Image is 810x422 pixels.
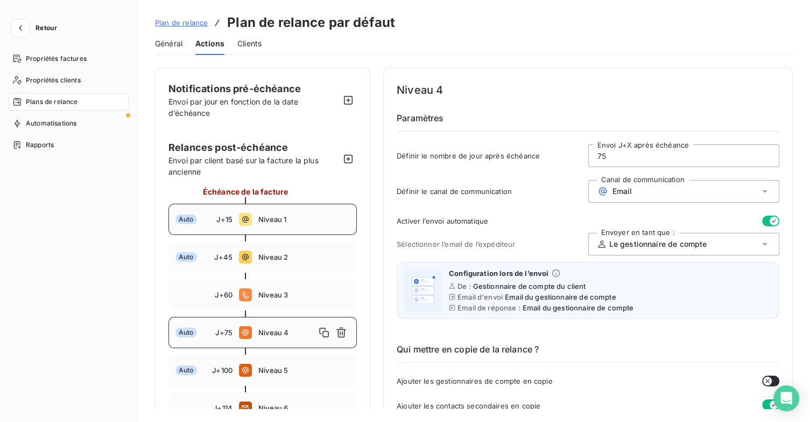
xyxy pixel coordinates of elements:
a: Propriétés clients [9,72,129,89]
a: Plan de relance [155,17,208,28]
span: Le gestionnaire de compte [609,239,707,250]
span: Niveau 3 [258,290,350,299]
a: Propriétés factures [9,50,129,67]
span: Auto [175,365,197,375]
span: Envoi par jour en fonction de la date d’échéance [168,97,299,117]
span: Email de réponse : [457,303,520,312]
span: Auto [175,252,197,262]
span: Activer l’envoi automatique [397,217,488,225]
span: Email du gestionnaire de compte [505,293,616,301]
span: Niveau 1 [258,215,350,224]
span: Propriétés factures [26,54,87,64]
span: Sélectionner l’email de l’expéditeur [397,240,588,248]
h3: Plan de relance par défaut [227,13,395,32]
span: Plan de relance [155,18,208,27]
span: Configuration lors de l’envoi [449,269,548,278]
span: J+75 [215,328,233,337]
span: Niveau 2 [258,253,350,261]
span: Retour [36,25,57,31]
span: Propriétés clients [26,75,81,85]
span: Auto [175,328,197,337]
span: Définir le canal de communication [397,187,588,196]
span: Rapports [26,140,54,150]
span: Auto [175,215,197,224]
span: Clients [237,38,262,49]
span: Ajouter les contacts secondaires en copie [397,402,540,410]
span: Actions [195,38,224,49]
a: Rapports [9,136,129,154]
span: Niveau 4 [258,328,315,337]
h6: Paramètres [397,112,779,132]
span: Gestionnaire de compte du client [473,282,586,290]
span: Email d'envoi [457,293,503,301]
span: De : [457,282,471,290]
span: J+60 [215,290,233,299]
span: Général [155,38,182,49]
span: Relances post-échéance [168,140,340,155]
span: Échéance de la facture [203,186,288,197]
a: Plans de relance [9,93,129,110]
span: Email du gestionnaire de compte [523,303,634,312]
h4: Niveau 4 [397,81,779,99]
button: Retour [9,19,66,37]
img: illustration helper email [406,273,440,308]
div: Open Intercom Messenger [773,385,799,411]
span: J+100 [212,366,233,375]
span: Définir le nombre de jour après échéance [397,151,588,160]
span: Email [612,187,632,196]
span: J+15 [216,215,233,224]
h6: Qui mettre en copie de la relance ? [397,343,779,363]
span: Plans de relance [26,97,78,107]
span: Automatisations [26,119,76,128]
span: Notifications pré-échéance [168,83,301,94]
span: Envoi par client basé sur la facture la plus ancienne [168,155,340,177]
span: J+114 [213,404,233,412]
span: J+45 [214,253,233,261]
span: Ajouter les gestionnaires de compte en copie [397,377,553,385]
span: Niveau 5 [258,366,350,375]
a: Automatisations [9,115,129,132]
span: Niveau 6 [258,404,350,412]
